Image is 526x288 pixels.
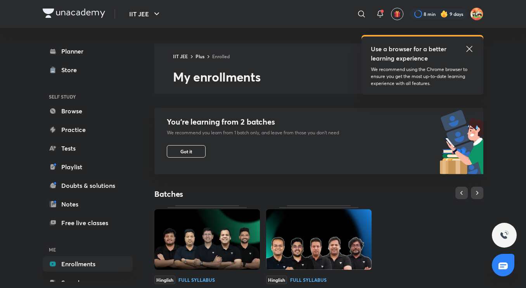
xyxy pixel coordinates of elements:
[43,103,133,119] a: Browse
[43,9,105,20] a: Company Logo
[173,53,188,59] a: IIT JEE
[43,215,133,231] a: Free live classes
[178,278,215,282] div: Full Syllabus
[167,130,339,136] p: We recommend you learn from 1 batch only, and leave from those you don’t need
[500,231,509,240] img: ttu
[212,53,230,59] a: Enrolled
[43,256,133,272] a: Enrollments
[440,10,448,18] img: streak
[290,278,327,282] div: Full Syllabus
[371,66,474,87] p: We recommend using the Chrome browser to ensure you get the most up-to-date learning experience w...
[43,178,133,193] a: Doubts & solutions
[154,276,175,284] span: Hinglish
[43,141,133,156] a: Tests
[470,7,483,21] img: Aniket Kumar Barnwal
[196,53,204,59] a: Plus
[43,122,133,137] a: Practice
[180,148,192,154] span: Got it
[154,209,260,270] img: Thumbnail
[43,62,133,78] a: Store
[391,8,403,20] button: avatar
[43,243,133,256] h6: ME
[173,69,483,85] h2: My enrollments
[43,196,133,212] a: Notes
[266,276,287,284] span: Hinglish
[266,209,372,270] img: Thumbnail
[43,159,133,175] a: Playlist
[125,6,166,22] button: IIT JEE
[154,189,319,199] h4: Batches
[371,44,448,63] h5: Use a browser for a better learning experience
[439,108,483,174] img: batch
[167,145,206,158] button: Got it
[43,9,105,18] img: Company Logo
[43,90,133,103] h6: SELF STUDY
[394,10,401,17] img: avatar
[43,43,133,59] a: Planner
[167,117,339,127] h4: You’re learning from 2 batches
[61,65,81,75] div: Store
